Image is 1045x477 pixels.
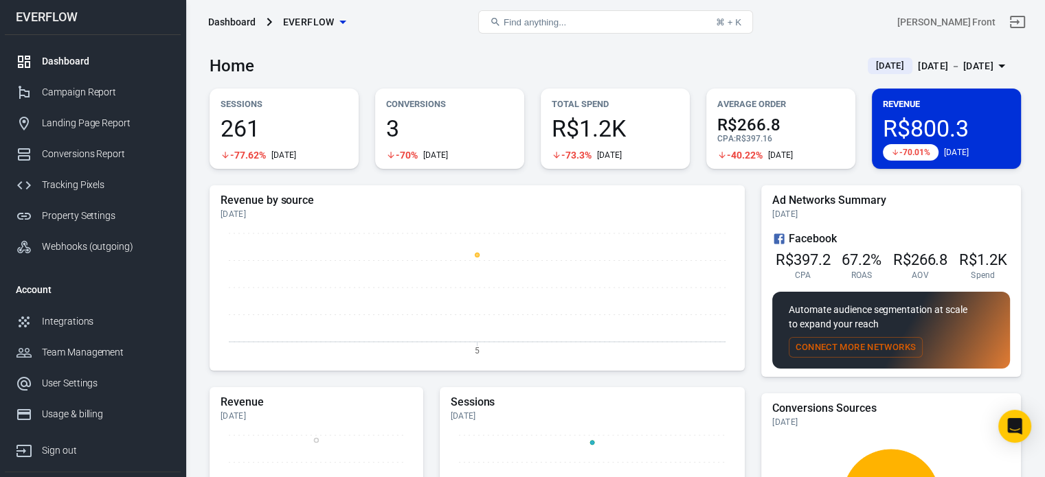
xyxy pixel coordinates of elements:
[727,150,763,160] span: -40.22%
[998,410,1031,443] div: Open Intercom Messenger
[42,345,170,360] div: Team Management
[772,194,1010,207] h5: Ad Networks Summary
[944,147,969,158] div: [DATE]
[717,134,736,143] span: CPA :
[736,134,772,143] span: R$397.16
[772,231,786,247] svg: Facebook Ads
[5,337,181,368] a: Team Management
[893,251,948,268] span: R$266.8
[478,10,753,34] button: Find anything...⌘ + K
[772,231,1010,247] div: Facebook
[5,200,181,231] a: Property Settings
[851,270,872,281] span: ROAS
[42,376,170,391] div: User Settings
[5,170,181,200] a: Tracking Pixels
[221,97,348,111] p: Sessions
[271,150,297,161] div: [DATE]
[883,97,1010,111] p: Revenue
[597,150,622,161] div: [DATE]
[842,251,881,268] span: 67.2%
[42,240,170,254] div: Webhooks (outgoing)
[42,147,170,161] div: Conversions Report
[5,306,181,337] a: Integrations
[5,46,181,77] a: Dashboard
[283,14,335,31] span: EVERFLOW
[883,117,1010,140] span: R$800.3
[772,417,1010,428] div: [DATE]
[1001,5,1034,38] a: Sign out
[5,430,181,466] a: Sign out
[396,150,418,160] span: -70%
[230,150,266,160] span: -77.62%
[208,15,256,29] div: Dashboard
[857,55,1021,78] button: [DATE][DATE] － [DATE]
[5,139,181,170] a: Conversions Report
[768,150,794,161] div: [DATE]
[42,314,170,329] div: Integrations
[561,150,592,160] span: -73.3%
[42,178,170,192] div: Tracking Pixels
[959,251,1007,268] span: R$1.2K
[772,402,1010,415] h5: Conversions Sources
[717,97,844,111] p: Average Order
[386,117,513,140] span: 3
[717,117,844,133] span: R$266.8
[42,54,170,69] div: Dashboard
[971,270,996,281] span: Spend
[504,17,566,27] span: Find anything...
[5,108,181,139] a: Landing Page Report
[42,209,170,223] div: Property Settings
[899,148,930,156] span: -70.01%
[221,410,412,421] div: [DATE]
[716,17,741,27] div: ⌘ + K
[5,231,181,262] a: Webhooks (outgoing)
[918,58,993,75] div: [DATE] － [DATE]
[42,116,170,130] div: Landing Page Report
[912,270,929,281] span: AOV
[870,59,910,73] span: [DATE]
[451,410,734,421] div: [DATE]
[423,150,449,161] div: [DATE]
[776,251,831,268] span: R$397.2
[789,303,993,331] p: Automate audience segmentation at scale to expand your reach
[5,399,181,430] a: Usage & billing
[386,97,513,111] p: Conversions
[221,395,412,409] h5: Revenue
[795,270,811,281] span: CPA
[221,117,348,140] span: 261
[5,11,181,23] div: EVERFLOW
[42,443,170,458] div: Sign out
[5,273,181,306] li: Account
[451,395,734,409] h5: Sessions
[42,85,170,100] div: Campaign Report
[221,209,734,220] div: [DATE]
[475,345,480,355] tspan: 5
[552,97,679,111] p: Total Spend
[897,15,996,30] div: Account id: KGa5hiGJ
[42,407,170,421] div: Usage & billing
[789,337,923,358] button: Connect More Networks
[221,194,734,207] h5: Revenue by source
[278,10,351,35] button: EVERFLOW
[772,209,1010,220] div: [DATE]
[5,77,181,108] a: Campaign Report
[210,56,254,75] h3: Home
[5,368,181,399] a: User Settings
[552,117,679,140] span: R$1.2K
